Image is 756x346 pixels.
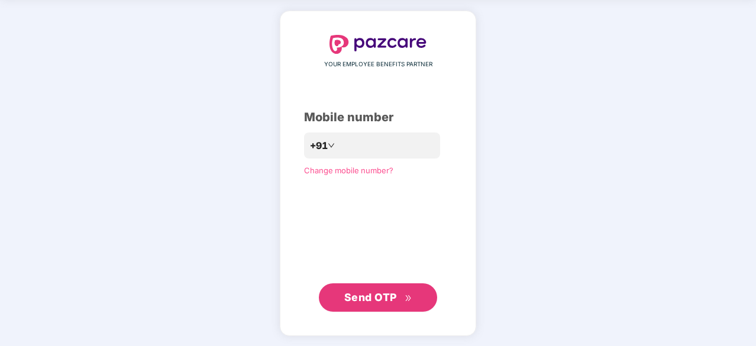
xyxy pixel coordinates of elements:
span: +91 [310,138,328,153]
button: Send OTPdouble-right [319,283,437,312]
img: logo [329,35,427,54]
span: double-right [405,295,412,302]
span: YOUR EMPLOYEE BENEFITS PARTNER [324,60,432,69]
a: Change mobile number? [304,166,393,175]
span: Send OTP [344,291,397,303]
div: Mobile number [304,108,452,127]
span: down [328,142,335,149]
